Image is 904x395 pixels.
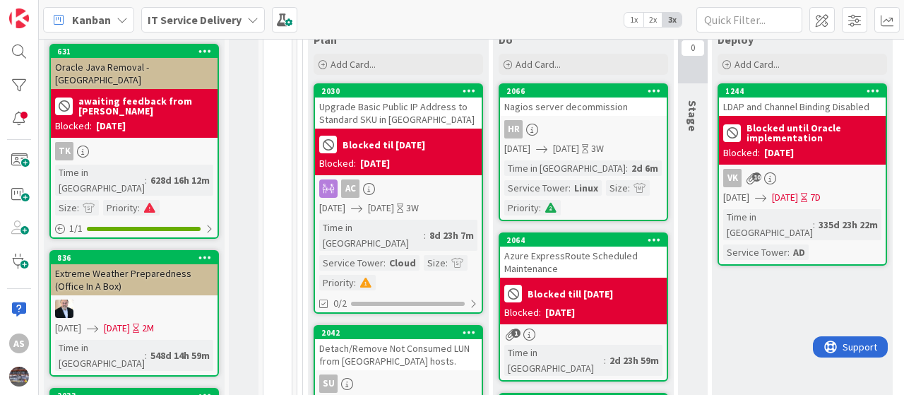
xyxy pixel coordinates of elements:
span: : [604,353,606,368]
span: : [145,348,147,363]
span: : [354,275,356,290]
div: SU [315,375,482,393]
div: 2M [142,321,154,336]
span: Add Card... [331,58,376,71]
div: VK [723,169,742,187]
span: Do [499,33,513,47]
div: 1244 [719,85,886,98]
div: 631 [57,47,218,57]
span: 1 [511,329,521,338]
div: Nagios server decommission [500,98,667,116]
span: : [628,180,630,196]
div: Extreme Weather Preparedness (Office In A Box) [51,264,218,295]
div: 3W [406,201,419,216]
div: Blocked: [723,146,760,160]
span: [DATE] [772,190,798,205]
div: Priority [504,200,539,216]
div: Time in [GEOGRAPHIC_DATA] [723,209,813,240]
a: 1244LDAP and Channel Binding DisabledBlocked until Oracle implementationBlocked:[DATE]VK[DATE][DA... [718,83,887,266]
div: 7D [810,190,821,205]
span: [DATE] [104,321,130,336]
div: 2042Detach/Remove Not Consumed LUN from [GEOGRAPHIC_DATA] hosts. [315,326,482,370]
span: : [446,255,448,271]
div: 628d 16h 12m [147,172,213,188]
div: Service Tower [723,244,787,260]
a: 2030Upgrade Basic Public IP Address to Standard SKU in [GEOGRAPHIC_DATA]Blocked til [DATE]Blocked... [314,83,483,314]
div: 2030 [321,86,482,96]
div: 8d 23h 7m [426,228,477,243]
div: Azure ExpressRoute Scheduled Maintenance [500,247,667,278]
div: 1244LDAP and Channel Binding Disabled [719,85,886,116]
div: Detach/Remove Not Consumed LUN from [GEOGRAPHIC_DATA] hosts. [315,339,482,370]
span: [DATE] [368,201,394,216]
div: 2066Nagios server decommission [500,85,667,116]
input: Quick Filter... [696,7,802,33]
b: awaiting feedback from [PERSON_NAME] [78,96,213,116]
span: Deploy [718,33,754,47]
div: 836 [57,253,218,263]
div: Time in [GEOGRAPHIC_DATA] [504,160,626,176]
div: VK [719,169,886,187]
div: 335d 23h 22m [815,217,881,232]
span: Stage [686,100,700,131]
span: : [77,200,79,216]
div: 631Oracle Java Removal - [GEOGRAPHIC_DATA] [51,45,218,89]
img: Visit kanbanzone.com [9,8,29,28]
div: Time in [GEOGRAPHIC_DATA] [55,340,145,371]
div: Linux [571,180,602,196]
div: 548d 14h 59m [147,348,213,363]
span: : [145,172,147,188]
div: 3W [591,141,604,156]
div: 2042 [321,328,482,338]
div: 2064 [500,234,667,247]
span: 2x [643,13,662,27]
span: : [539,200,541,216]
span: 1x [624,13,643,27]
div: 1244 [725,86,886,96]
span: : [424,228,426,243]
div: 2064Azure ExpressRoute Scheduled Maintenance [500,234,667,278]
div: 2066 [500,85,667,98]
div: HO [51,300,218,318]
div: 2064 [506,235,667,245]
div: 2042 [315,326,482,339]
div: 836 [51,252,218,264]
span: : [813,217,815,232]
span: 1 / 1 [69,221,83,236]
div: 2d 23h 59m [606,353,662,368]
span: Add Card... [734,58,780,71]
div: AC [315,179,482,198]
div: TK [55,142,73,160]
span: 3x [662,13,682,27]
span: : [383,255,386,271]
div: Priority [319,275,354,290]
div: Blocked: [319,156,356,171]
img: avatar [9,367,29,387]
b: Blocked til [DATE] [343,140,425,150]
div: Size [606,180,628,196]
a: 836Extreme Weather Preparedness (Office In A Box)HO[DATE][DATE]2MTime in [GEOGRAPHIC_DATA]:548d 1... [49,250,219,377]
span: [DATE] [319,201,345,216]
div: TK [51,142,218,160]
span: : [138,200,140,216]
span: 0/2 [333,296,347,311]
span: [DATE] [553,141,579,156]
div: LDAP and Channel Binding Disabled [719,98,886,116]
div: AS [9,334,29,353]
div: Priority [103,200,138,216]
div: Blocked: [55,119,92,134]
span: Add Card... [516,58,561,71]
div: 1/1 [51,220,218,237]
div: Oracle Java Removal - [GEOGRAPHIC_DATA] [51,58,218,89]
div: Blocked: [504,305,541,320]
a: 2064Azure ExpressRoute Scheduled MaintenanceBlocked till [DATE]Blocked:[DATE]Time in [GEOGRAPHIC_... [499,232,668,382]
img: HO [55,300,73,318]
div: 2d 6m [628,160,662,176]
span: 10 [752,172,761,182]
span: Plan [314,33,337,47]
div: [DATE] [545,305,575,320]
span: : [569,180,571,196]
div: 836Extreme Weather Preparedness (Office In A Box) [51,252,218,295]
div: Time in [GEOGRAPHIC_DATA] [55,165,145,196]
div: [DATE] [96,119,126,134]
